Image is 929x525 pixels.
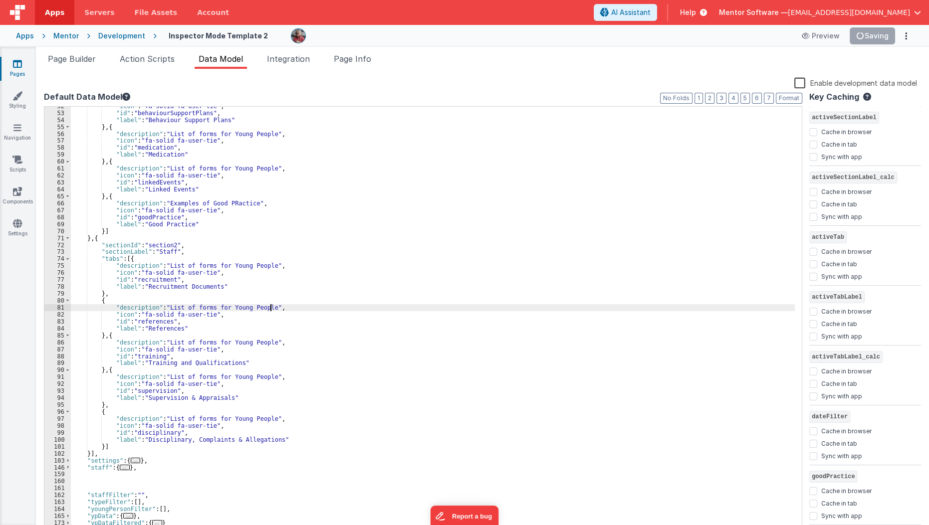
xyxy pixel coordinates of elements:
div: 102 [44,450,71,457]
span: Help [680,7,696,17]
label: Cache in browser [821,186,872,196]
label: Cache in browser [821,365,872,375]
div: 58 [44,144,71,151]
span: Mentor Software — [719,7,788,17]
button: Default Data Model [44,91,130,103]
div: 103 [44,457,71,464]
div: 75 [44,262,71,269]
div: 70 [44,228,71,235]
label: Cache in browser [821,306,872,316]
div: 92 [44,380,71,387]
span: activeTabLabel_calc [809,351,883,363]
div: 77 [44,276,71,283]
label: Sync with app [821,151,862,161]
button: 4 [728,93,738,104]
div: 56 [44,131,71,138]
div: 90 [44,366,71,373]
span: Servers [84,7,114,17]
div: 96 [44,408,71,415]
div: 66 [44,200,71,207]
span: Action Scripts [120,54,175,64]
div: 73 [44,248,71,255]
span: ... [131,458,141,463]
span: Page Builder [48,54,96,64]
span: goodPractice [809,471,857,483]
div: 160 [44,478,71,485]
div: Mentor [53,31,79,41]
label: Sync with app [821,211,862,221]
img: eba322066dbaa00baf42793ca2fab581 [291,29,305,43]
span: activeSectionLabel_calc [809,172,897,183]
div: 61 [44,165,71,172]
button: Mentor Software — [EMAIL_ADDRESS][DOMAIN_NAME] [719,7,921,17]
div: 159 [44,471,71,478]
div: 82 [44,311,71,318]
button: Options [899,29,913,43]
div: 74 [44,255,71,262]
div: 53 [44,110,71,117]
span: AI Assistant [611,7,651,17]
span: File Assets [135,7,178,17]
span: activeTabLabel [809,291,865,303]
div: 165 [44,513,71,520]
span: Page Info [334,54,371,64]
button: AI Assistant [594,4,657,21]
span: Apps [45,7,64,17]
div: 69 [44,221,71,228]
label: Cache in tab [821,378,857,388]
label: Sync with app [821,331,862,341]
div: 81 [44,304,71,311]
label: Sync with app [821,390,862,400]
div: 68 [44,214,71,221]
div: 95 [44,401,71,408]
button: 1 [695,93,703,104]
label: Cache in browser [821,126,872,136]
div: 164 [44,506,71,513]
span: [EMAIL_ADDRESS][DOMAIN_NAME] [788,7,910,17]
div: 162 [44,492,71,499]
div: 84 [44,325,71,332]
div: 161 [44,485,71,492]
div: 59 [44,151,71,158]
div: 67 [44,207,71,214]
div: 65 [44,193,71,200]
div: 98 [44,422,71,429]
div: Development [98,31,145,41]
div: 63 [44,179,71,186]
div: 79 [44,290,71,297]
div: 99 [44,429,71,436]
label: Cache in tab [821,318,857,328]
div: 101 [44,443,71,450]
span: ... [123,513,133,519]
div: 86 [44,339,71,346]
button: 3 [716,93,726,104]
div: 88 [44,353,71,360]
div: 163 [44,499,71,506]
div: 85 [44,332,71,339]
label: Cache in tab [821,198,857,208]
span: Integration [267,54,310,64]
div: 87 [44,346,71,353]
div: 71 [44,235,71,242]
div: 89 [44,359,71,366]
label: Cache in browser [821,246,872,256]
div: 146 [44,464,71,471]
h4: Key Caching [809,93,859,102]
div: 78 [44,283,71,290]
label: Cache in tab [821,438,857,448]
span: dateFilter [809,411,850,423]
button: 5 [740,93,750,104]
label: Sync with app [821,450,862,460]
div: 62 [44,172,71,179]
div: 64 [44,186,71,193]
div: Apps [16,31,34,41]
div: 57 [44,137,71,144]
label: Cache in tab [821,258,857,268]
div: 100 [44,436,71,443]
button: 2 [705,93,714,104]
div: 76 [44,269,71,276]
button: Format [776,93,802,104]
button: 7 [764,93,774,104]
label: Sync with app [821,510,862,520]
div: 91 [44,373,71,380]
